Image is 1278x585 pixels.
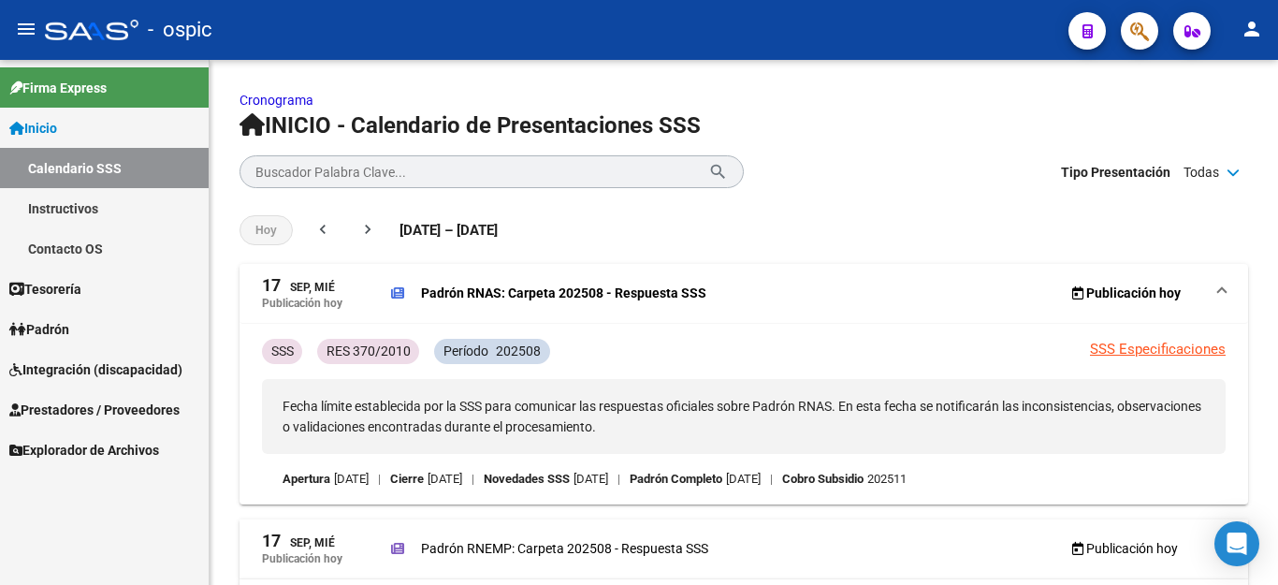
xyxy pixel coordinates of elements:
span: | [378,469,381,490]
p: [DATE] [726,469,761,490]
span: 17 [262,277,281,294]
p: [DATE] [574,469,608,490]
p: Padrón RNAS: Carpeta 202508 - Respuesta SSS [421,283,706,303]
span: Explorador de Archivos [9,440,159,461]
p: SSS [271,341,294,361]
div: Sep, Mié [262,533,335,552]
mat-expansion-panel-header: 17Sep, MiéPublicación hoyPadrón RNAS: Carpeta 202508 - Respuesta SSSPublicación hoy [240,264,1248,324]
div: Sep, Mié [262,277,335,297]
div: Open Intercom Messenger [1214,521,1259,566]
mat-icon: menu [15,18,37,40]
p: Publicación hoy [262,297,342,310]
span: Inicio [9,118,57,139]
h3: Publicación hoy [1072,280,1181,306]
span: | [617,469,620,490]
button: Hoy [240,215,293,245]
mat-icon: chevron_right [358,220,377,239]
span: Tipo Presentación [1061,162,1170,183]
p: [DATE] [428,469,462,490]
p: [DATE] [334,469,369,490]
a: SSS Especificaciones [1090,341,1226,358]
a: Cronograma [240,93,313,108]
p: Período [443,341,488,361]
p: Fecha límite establecida por la SSS para comunicar las respuestas oficiales sobre Padrón RNAS. En... [262,379,1226,454]
span: Firma Express [9,78,107,98]
span: [DATE] – [DATE] [399,220,498,241]
span: | [472,469,474,490]
p: Novedades SSS [484,469,570,490]
p: RES 370/2010 [327,341,411,361]
h3: Publicación hoy [1072,535,1178,562]
mat-icon: person [1241,18,1263,40]
span: Prestadores / Proveedores [9,400,180,420]
p: 202511 [867,469,907,490]
span: 17 [262,533,281,549]
p: Padrón Completo [630,469,722,490]
mat-icon: search [708,160,728,183]
p: Cierre [390,469,424,490]
span: Todas [1184,162,1219,183]
span: Integración (discapacidad) [9,359,182,380]
p: 202508 [496,341,541,361]
p: Cobro Subsidio [782,469,864,490]
p: Apertura [283,469,330,490]
span: INICIO - Calendario de Presentaciones SSS [240,112,701,139]
mat-expansion-panel-header: 17Sep, MiéPublicación hoyPadrón RNEMP: Carpeta 202508 - Respuesta SSSPublicación hoy [240,519,1248,579]
mat-icon: chevron_left [313,220,332,239]
span: | [770,469,773,490]
span: - ospic [148,9,212,51]
p: Padrón RNEMP: Carpeta 202508 - Respuesta SSS [421,538,708,559]
span: Tesorería [9,279,81,300]
div: 17Sep, MiéPublicación hoyPadrón RNAS: Carpeta 202508 - Respuesta SSSPublicación hoy [240,324,1248,505]
span: Padrón [9,319,69,340]
p: Publicación hoy [262,552,342,565]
